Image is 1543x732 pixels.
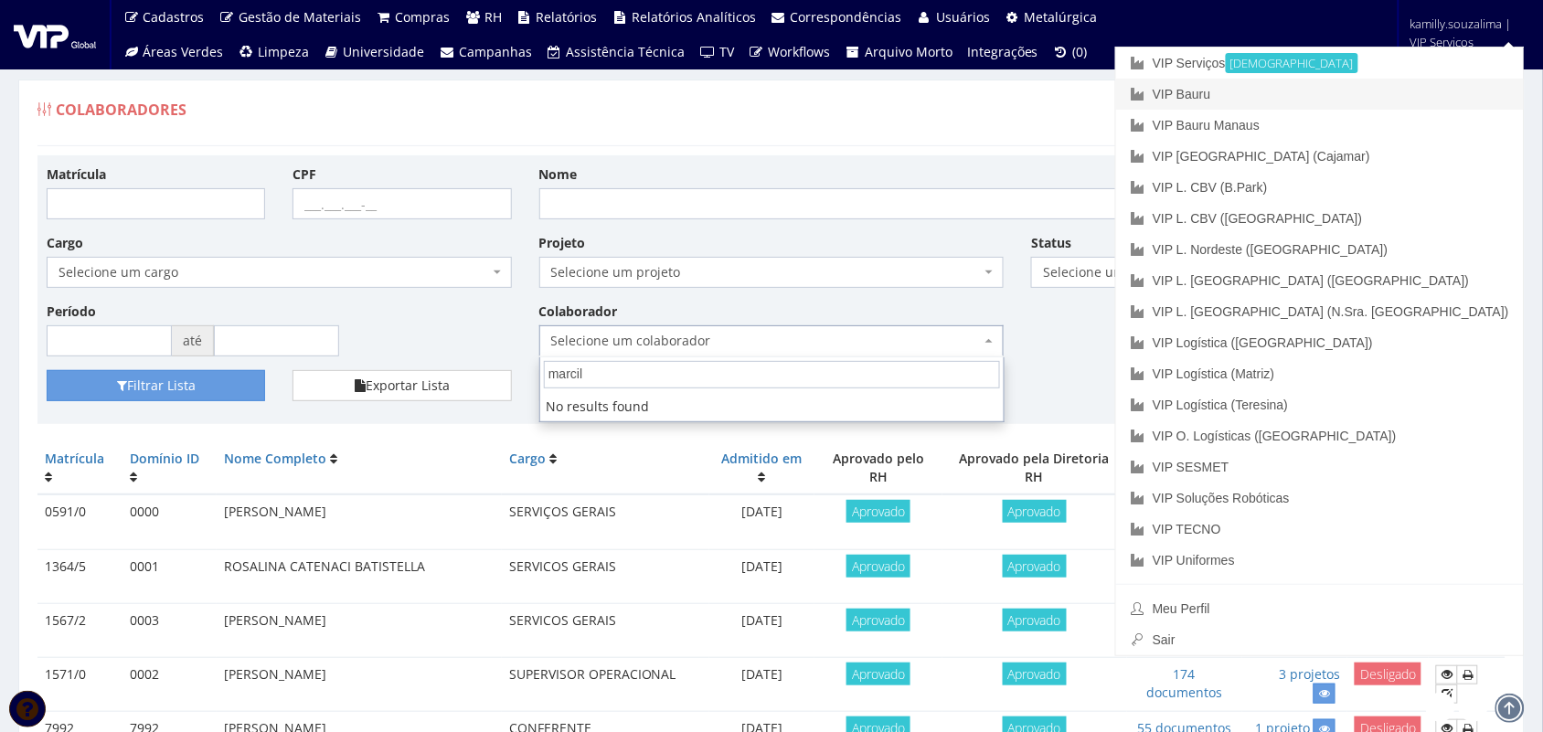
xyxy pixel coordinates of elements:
[122,603,217,657] td: 0003
[1116,327,1524,358] a: VIP Logística ([GEOGRAPHIC_DATA])
[1116,358,1524,389] a: VIP Logística (Matriz)
[846,609,910,631] span: Aprovado
[865,43,952,60] span: Arquivo Morto
[1116,483,1524,514] a: VIP Soluções Robóticas
[47,165,106,184] label: Matrícula
[539,165,578,184] label: Nome
[846,555,910,578] span: Aprovado
[396,8,451,26] span: Compras
[47,234,83,252] label: Cargo
[47,302,96,321] label: Período
[540,392,1004,421] li: No results found
[502,549,709,603] td: SERVICOS GERAIS
[122,494,217,549] td: 0000
[838,35,961,69] a: Arquivo Morto
[293,165,316,184] label: CPF
[1025,8,1098,26] span: Metalúrgica
[539,257,1005,288] span: Selecione um projeto
[484,8,502,26] span: RH
[741,35,838,69] a: Workflows
[709,603,814,657] td: [DATE]
[144,8,205,26] span: Cadastros
[293,370,511,401] button: Exportar Lista
[1116,48,1524,79] a: VIP Serviços[DEMOGRAPHIC_DATA]
[1116,296,1524,327] a: VIP L. [GEOGRAPHIC_DATA] (N.Sra. [GEOGRAPHIC_DATA])
[1116,593,1524,624] a: Meu Perfil
[1116,451,1524,483] a: VIP SESMET
[693,35,742,69] a: TV
[47,257,512,288] span: Selecione um cargo
[846,500,910,523] span: Aprovado
[1116,234,1524,265] a: VIP L. Nordeste ([GEOGRAPHIC_DATA])
[539,35,693,69] a: Assistência Técnica
[258,43,309,60] span: Limpeza
[1116,389,1524,420] a: VIP Logística (Teresina)
[1116,420,1524,451] a: VIP O. Logísticas ([GEOGRAPHIC_DATA])
[1003,555,1067,578] span: Aprovado
[502,657,709,711] td: SUPERVISOR OPERACIONAL
[539,325,1005,356] span: Selecione um colaborador
[502,494,709,549] td: SERVIÇOS GERAIS
[791,8,902,26] span: Correspondências
[1116,203,1524,234] a: VIP L. CBV ([GEOGRAPHIC_DATA])
[1031,257,1250,288] span: Selecione um status
[1043,263,1227,281] span: Selecione um status
[1116,79,1524,110] a: VIP Bauru
[1003,609,1067,631] span: Aprovado
[1116,172,1524,203] a: VIP L. CBV (B.Park)
[936,8,990,26] span: Usuários
[1046,35,1095,69] a: (0)
[144,43,224,60] span: Áreas Verdes
[37,549,122,603] td: 1364/5
[1116,545,1524,576] a: VIP Uniformes
[459,43,532,60] span: Campanhas
[942,442,1127,494] th: Aprovado pela Diretoria RH
[1226,53,1358,73] small: [DEMOGRAPHIC_DATA]
[539,302,618,321] label: Colaborador
[293,188,511,219] input: ___.___.___-__
[1116,514,1524,545] a: VIP TECNO
[709,549,814,603] td: [DATE]
[45,450,104,467] a: Matrícula
[217,549,502,603] td: ROSALINA CATENACI BATISTELLA
[846,663,910,685] span: Aprovado
[509,450,546,467] a: Cargo
[1355,663,1421,685] span: Desligado
[551,263,982,281] span: Selecione um projeto
[502,603,709,657] td: SERVICOS GERAIS
[1031,234,1071,252] label: Status
[122,657,217,711] td: 0002
[1116,624,1524,655] a: Sair
[1410,15,1519,51] span: kamilly.souzalima | VIP Serviços
[769,43,831,60] span: Workflows
[709,494,814,549] td: [DATE]
[632,8,756,26] span: Relatórios Analíticos
[37,657,122,711] td: 1571/0
[172,325,214,356] span: até
[551,332,982,350] span: Selecione um colaborador
[1116,110,1524,141] a: VIP Bauru Manaus
[1003,500,1067,523] span: Aprovado
[116,35,231,69] a: Áreas Verdes
[1116,141,1524,172] a: VIP [GEOGRAPHIC_DATA] (Cajamar)
[709,657,814,711] td: [DATE]
[316,35,432,69] a: Universidade
[432,35,540,69] a: Campanhas
[960,35,1046,69] a: Integrações
[567,43,686,60] span: Assistência Técnica
[1146,665,1222,701] a: 174 documentos
[231,35,317,69] a: Limpeza
[59,263,489,281] span: Selecione um cargo
[122,549,217,603] td: 0001
[539,234,586,252] label: Projeto
[719,43,734,60] span: TV
[239,8,361,26] span: Gestão de Materiais
[56,100,186,120] span: Colaboradores
[217,494,502,549] td: [PERSON_NAME]
[217,603,502,657] td: [PERSON_NAME]
[1003,663,1067,685] span: Aprovado
[1116,265,1524,296] a: VIP L. [GEOGRAPHIC_DATA] ([GEOGRAPHIC_DATA])
[14,21,96,48] img: logo
[814,442,942,494] th: Aprovado pelo RH
[344,43,425,60] span: Universidade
